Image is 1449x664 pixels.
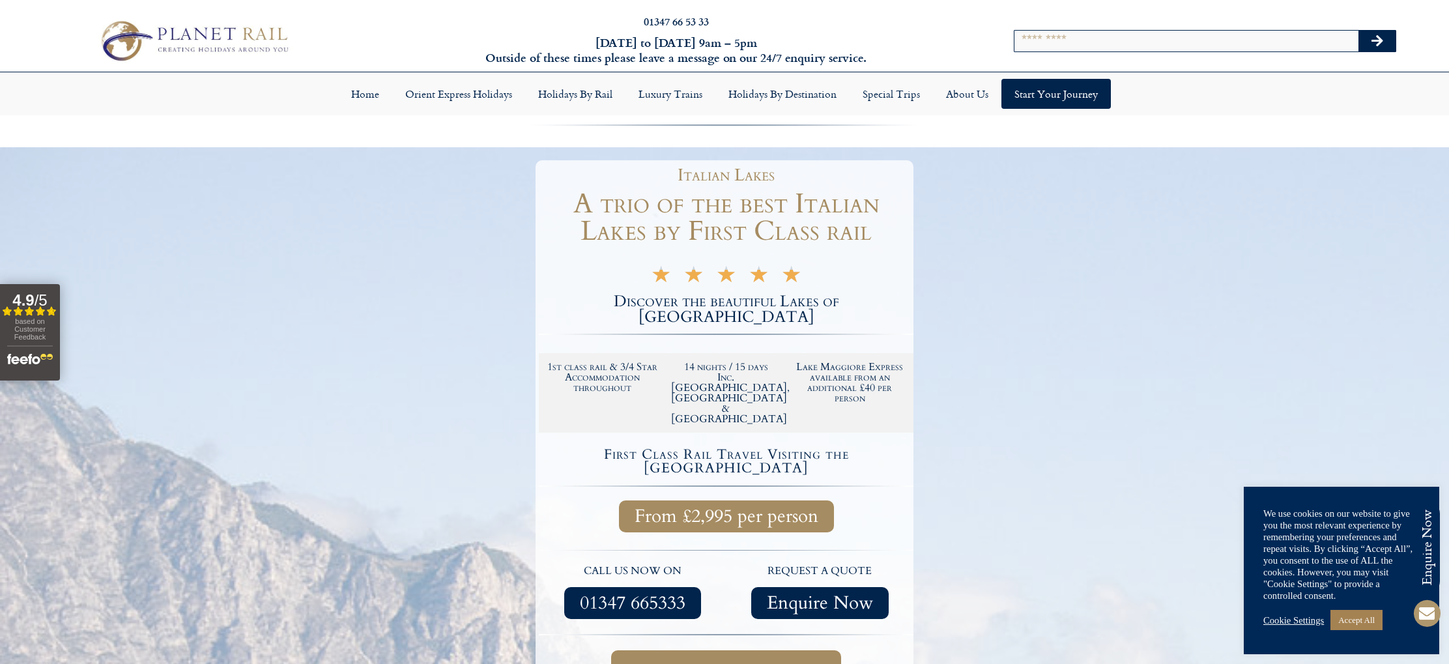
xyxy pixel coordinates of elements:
div: We use cookies on our website to give you the most relevant experience by remembering your prefer... [1263,508,1420,601]
span: Enquire Now [767,595,873,611]
a: Holidays by Rail [525,79,625,109]
a: Enquire Now [751,587,889,619]
h2: Discover the beautiful Lakes of [GEOGRAPHIC_DATA] [539,294,913,325]
p: call us now on [545,563,720,580]
i: ★ [716,270,736,285]
a: 01347 665333 [564,587,701,619]
a: Cookie Settings [1263,614,1324,626]
h6: [DATE] to [DATE] 9am – 5pm Outside of these times please leave a message on our 24/7 enquiry serv... [390,35,963,66]
p: request a quote [733,563,908,580]
a: Start your Journey [1001,79,1111,109]
i: ★ [749,270,769,285]
a: About Us [933,79,1001,109]
a: Luxury Trains [625,79,715,109]
button: Search [1358,31,1396,51]
h2: Lake Maggiore Express available from an additional £40 per person [794,362,905,403]
a: Accept All [1330,610,1383,630]
nav: Menu [7,79,1442,109]
a: 01347 66 53 33 [644,14,709,29]
i: ★ [651,270,671,285]
span: From £2,995 per person [635,508,818,525]
h2: 14 nights / 15 days Inc. [GEOGRAPHIC_DATA], [GEOGRAPHIC_DATA] & [GEOGRAPHIC_DATA] [671,362,782,424]
i: ★ [683,270,704,285]
span: 01347 665333 [580,595,685,611]
div: 5/5 [651,267,801,285]
a: Special Trips [850,79,933,109]
a: Holidays by Destination [715,79,850,109]
i: ★ [781,270,801,285]
a: Home [338,79,392,109]
img: Planet Rail Train Holidays Logo [93,16,293,65]
h4: First Class Rail Travel Visiting the [GEOGRAPHIC_DATA] [541,448,911,475]
h1: Italian Lakes [545,167,907,184]
h2: 1st class rail & 3/4 Star Accommodation throughout [547,362,658,393]
a: From £2,995 per person [619,500,834,532]
h1: A trio of the best Italian Lakes by First Class rail [539,190,913,245]
a: Orient Express Holidays [392,79,525,109]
